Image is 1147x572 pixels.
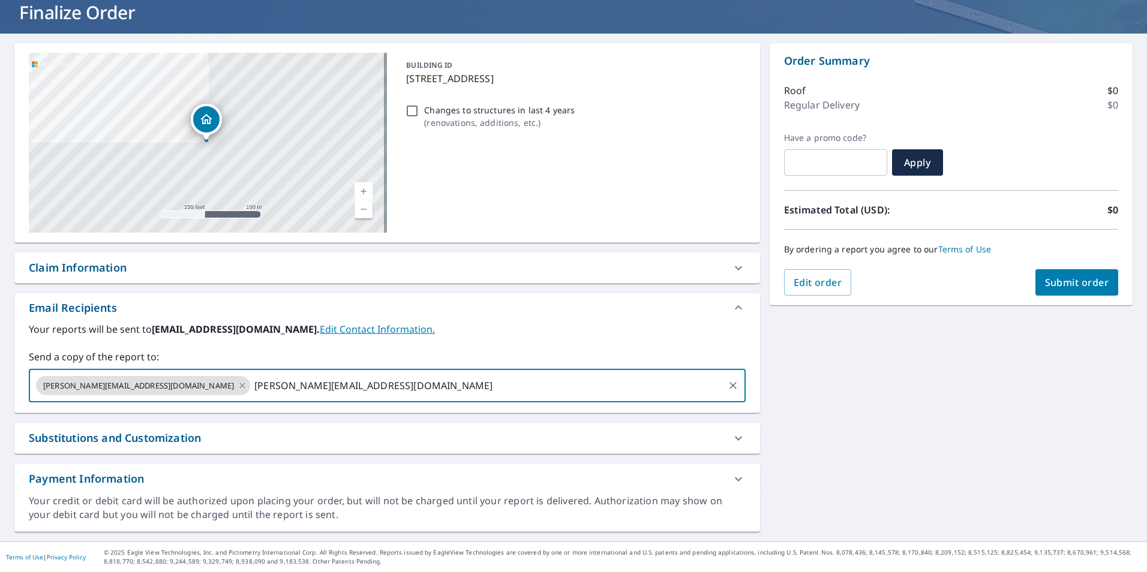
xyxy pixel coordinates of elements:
div: Dropped pin, building 1, Residential property, 639 110th Ave N Naples, FL 34108 [191,104,222,141]
div: Payment Information [29,471,144,487]
label: Your reports will be sent to [29,322,746,336]
div: [PERSON_NAME][EMAIL_ADDRESS][DOMAIN_NAME] [36,376,250,395]
a: Current Level 17, Zoom In [355,182,373,200]
button: Submit order [1035,269,1119,296]
a: Current Level 17, Zoom Out [355,200,373,218]
p: By ordering a report you agree to our [784,244,1118,255]
p: Estimated Total (USD): [784,203,951,217]
div: Claim Information [29,260,127,276]
p: $0 [1107,83,1118,98]
div: Substitutions and Customization [29,430,201,446]
div: Payment Information [14,463,760,494]
p: Changes to structures in last 4 years [424,104,575,116]
a: Privacy Policy [47,553,86,561]
label: Send a copy of the report to: [29,350,746,364]
p: [STREET_ADDRESS] [406,71,740,86]
span: Submit order [1045,276,1109,289]
p: Order Summary [784,53,1118,69]
div: Claim Information [14,252,760,283]
p: BUILDING ID [406,60,452,70]
div: Substitutions and Customization [14,423,760,453]
a: Terms of Use [938,243,992,255]
a: EditContactInfo [320,323,435,336]
span: Apply [902,156,933,169]
p: Regular Delivery [784,98,860,112]
b: [EMAIL_ADDRESS][DOMAIN_NAME]. [152,323,320,336]
span: [PERSON_NAME][EMAIL_ADDRESS][DOMAIN_NAME] [36,380,241,392]
p: Roof [784,83,806,98]
span: Edit order [794,276,842,289]
p: $0 [1107,203,1118,217]
div: Email Recipients [14,293,760,322]
p: ( renovations, additions, etc. ) [424,116,575,129]
button: Edit order [784,269,852,296]
button: Apply [892,149,943,176]
p: © 2025 Eagle View Technologies, Inc. and Pictometry International Corp. All Rights Reserved. Repo... [104,548,1141,566]
button: Clear [725,377,741,394]
div: Your credit or debit card will be authorized upon placing your order, but will not be charged unt... [29,494,746,522]
label: Have a promo code? [784,133,887,143]
a: Terms of Use [6,553,43,561]
p: | [6,553,86,561]
p: $0 [1107,98,1118,112]
div: Email Recipients [29,300,117,316]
